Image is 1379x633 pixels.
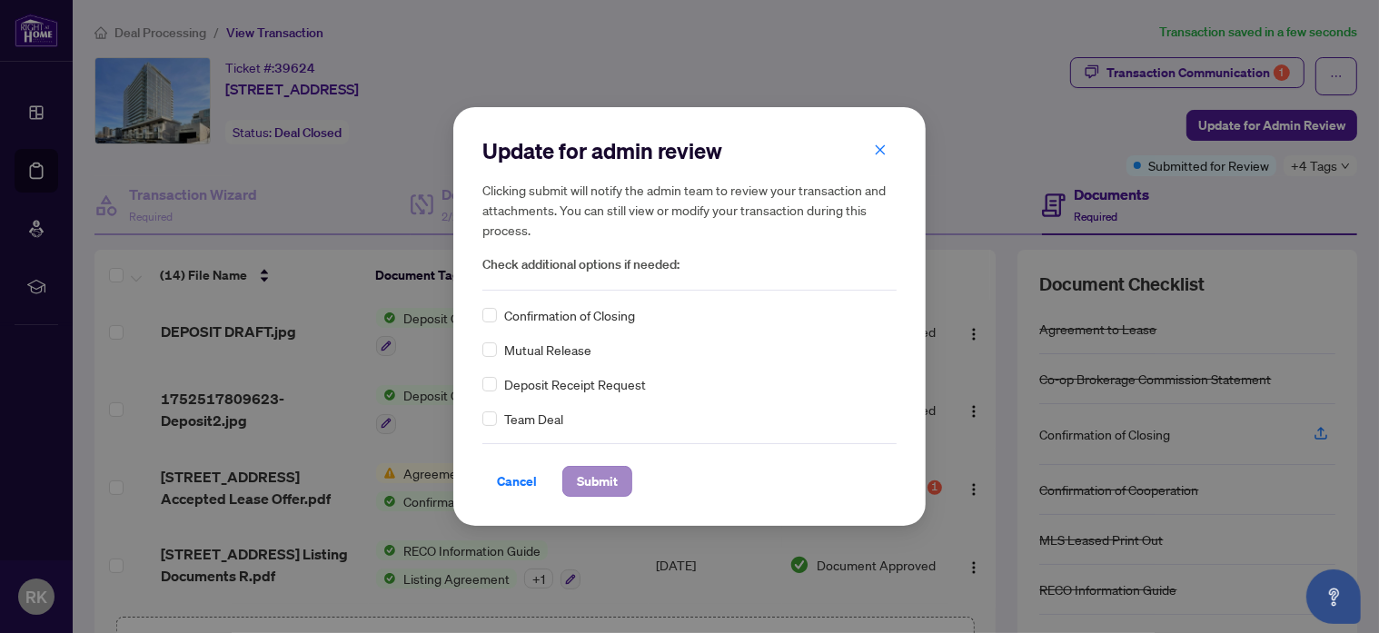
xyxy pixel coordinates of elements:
[562,466,632,497] button: Submit
[504,340,591,360] span: Mutual Release
[1306,569,1361,624] button: Open asap
[874,143,887,156] span: close
[577,467,618,496] span: Submit
[482,254,897,275] span: Check additional options if needed:
[504,374,646,394] span: Deposit Receipt Request
[482,136,897,165] h2: Update for admin review
[482,466,551,497] button: Cancel
[497,467,537,496] span: Cancel
[504,409,563,429] span: Team Deal
[504,305,635,325] span: Confirmation of Closing
[482,180,897,240] h5: Clicking submit will notify the admin team to review your transaction and attachments. You can st...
